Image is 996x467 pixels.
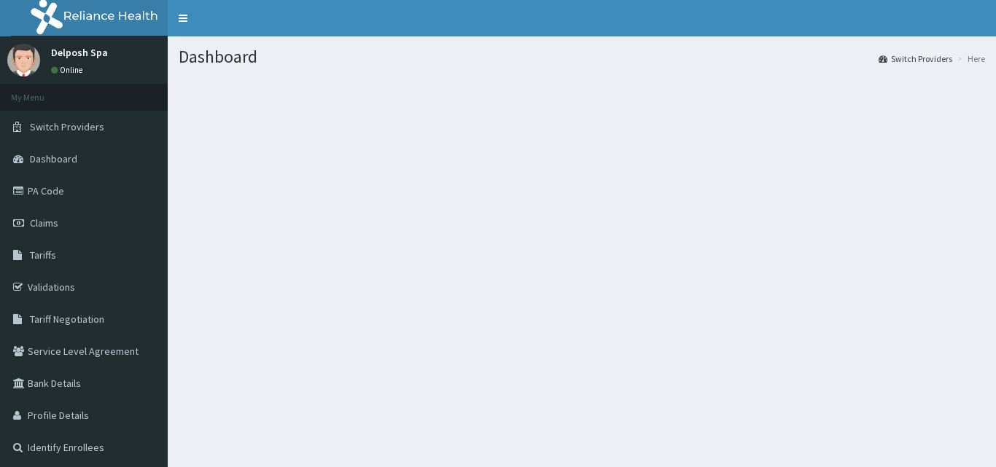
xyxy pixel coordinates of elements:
[179,47,985,66] h1: Dashboard
[30,152,77,165] span: Dashboard
[51,65,86,75] a: Online
[30,313,104,326] span: Tariff Negotiation
[30,120,104,133] span: Switch Providers
[51,47,108,58] p: Delposh Spa
[7,44,40,76] img: User Image
[954,52,985,65] li: Here
[879,52,952,65] a: Switch Providers
[30,248,56,262] span: Tariffs
[30,216,58,229] span: Claims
